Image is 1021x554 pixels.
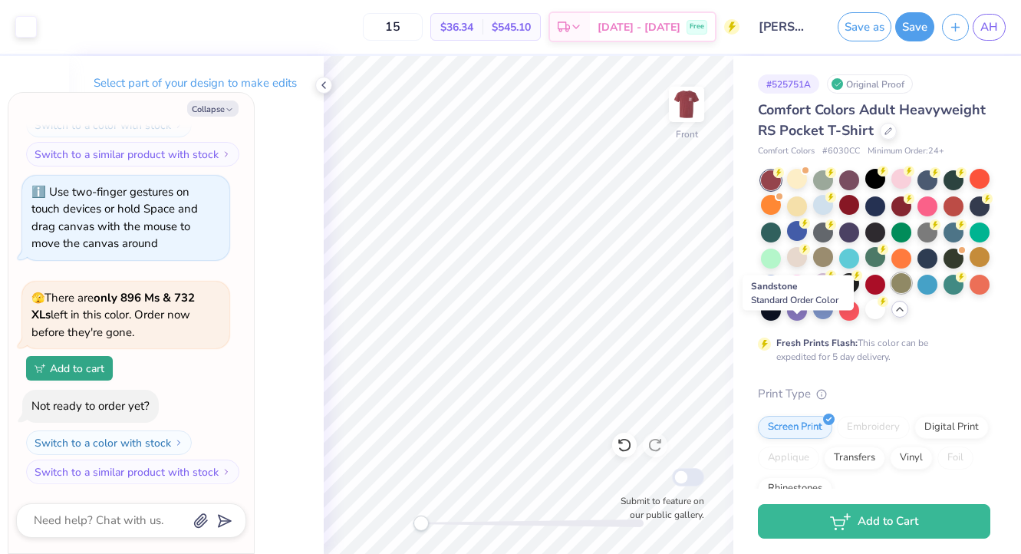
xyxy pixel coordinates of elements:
div: Use two-finger gestures on touch devices or hold Space and drag canvas with the mouse to move the... [31,184,198,252]
img: Switch to a similar product with stock [222,150,231,159]
input: Untitled Design [747,12,822,42]
div: Rhinestones [758,477,832,500]
div: Applique [758,447,819,470]
span: $545.10 [492,19,531,35]
div: This color can be expedited for 5 day delivery. [776,336,965,364]
span: There are left in this color. Order now before they're gone. [31,290,195,340]
img: Switch to a color with stock [174,438,183,447]
span: $36.34 [440,19,473,35]
button: Add to cart [26,356,113,381]
a: AH [973,14,1006,41]
div: Accessibility label [413,516,429,531]
span: 🫣 [31,291,44,305]
button: Add to Cart [758,504,990,539]
span: Comfort Colors [758,145,815,158]
button: Collapse [187,101,239,117]
strong: only 896 Ms & 732 XLs [31,290,195,323]
div: Digital Print [914,416,989,439]
span: Comfort Colors Adult Heavyweight RS Pocket T-Shirt [758,101,986,140]
span: Free [690,21,704,32]
strong: Fresh Prints Flash: [776,337,858,349]
p: Select part of your design to make edits in this panel [94,74,299,110]
button: Switch to a similar product with stock [26,460,239,484]
div: Embroidery [837,416,910,439]
button: Save as [838,12,891,41]
div: Screen Print [758,416,832,439]
input: – – [363,13,423,41]
div: Transfers [824,447,885,470]
span: AH [980,18,998,36]
span: Standard Order Color [751,294,838,306]
button: Switch to a color with stock [26,113,192,137]
img: Add to cart [35,364,45,373]
span: Minimum Order: 24 + [868,145,944,158]
span: # 6030CC [822,145,860,158]
label: Submit to feature on our public gallery. [612,494,704,522]
div: # 525751A [758,74,819,94]
span: [DATE] - [DATE] [598,19,680,35]
div: Foil [937,447,973,470]
div: Front [676,127,698,141]
div: Print Type [758,385,990,403]
div: Sandstone [743,275,854,311]
img: Switch to a color with stock [174,120,183,130]
div: Not ready to order yet? [31,398,150,414]
div: Original Proof [827,74,913,94]
button: Switch to a similar product with stock [26,142,239,167]
button: Save [895,12,934,41]
div: Vinyl [890,447,933,470]
button: Switch to a color with stock [26,430,192,455]
img: Front [671,89,702,120]
img: Switch to a similar product with stock [222,467,231,477]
